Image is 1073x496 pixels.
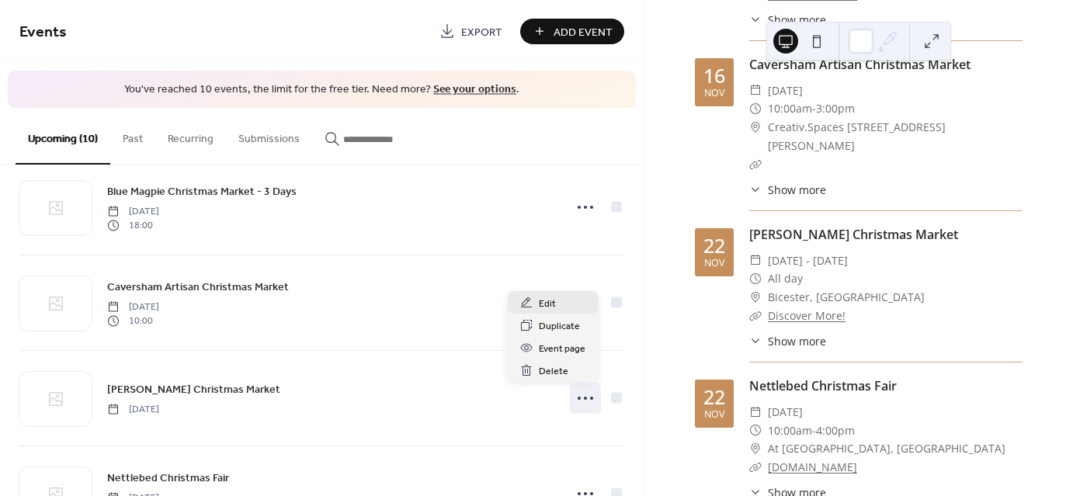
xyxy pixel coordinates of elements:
[107,314,159,328] span: 10:00
[433,79,516,100] a: See your options
[768,308,846,323] a: Discover More!
[768,182,826,198] span: Show more
[107,380,280,398] a: [PERSON_NAME] Christmas Market
[749,421,762,440] div: ​
[768,460,857,474] a: [DOMAIN_NAME]
[768,82,803,100] span: [DATE]
[749,155,762,174] div: ​
[107,470,229,486] span: Nettlebed Christmas Fair
[19,17,67,47] span: Events
[768,269,803,288] span: All day
[539,363,568,380] span: Delete
[704,410,724,420] div: Nov
[107,469,229,487] a: Nettlebed Christmas Fair
[749,288,762,307] div: ​
[812,99,816,118] span: -
[812,421,816,440] span: -
[749,12,826,28] button: ​Show more
[749,333,762,349] div: ​
[107,278,289,296] a: Caversham Artisan Christmas Market
[749,226,958,243] a: [PERSON_NAME] Christmas Market
[539,296,556,312] span: Edit
[749,182,762,198] div: ​
[107,300,159,314] span: [DATE]
[749,333,826,349] button: ​Show more
[539,341,585,357] span: Event page
[768,251,848,270] span: [DATE] - [DATE]
[749,99,762,118] div: ​
[461,24,502,40] span: Export
[749,118,762,137] div: ​
[749,251,762,270] div: ​
[107,204,159,218] span: [DATE]
[107,182,297,200] a: Blue Magpie Christmas Market - 3 Days
[110,108,155,163] button: Past
[226,108,312,163] button: Submissions
[768,403,803,421] span: [DATE]
[749,403,762,421] div: ​
[703,387,725,407] div: 22
[749,56,971,73] a: Caversham Artisan Christmas Market
[749,439,762,458] div: ​
[539,318,580,335] span: Duplicate
[749,269,762,288] div: ​
[16,108,110,165] button: Upcoming (10)
[704,258,724,269] div: Nov
[155,108,226,163] button: Recurring
[107,279,289,295] span: Caversham Artisan Christmas Market
[768,118,1023,155] span: Creativ.Spaces [STREET_ADDRESS][PERSON_NAME]
[749,458,762,477] div: ​
[749,12,762,28] div: ​
[768,439,1005,458] span: At [GEOGRAPHIC_DATA], [GEOGRAPHIC_DATA]
[107,402,159,416] span: [DATE]
[704,88,724,99] div: Nov
[768,421,812,440] span: 10:00am
[749,377,897,394] a: Nettlebed Christmas Fair
[749,307,762,325] div: ​
[816,99,855,118] span: 3:00pm
[768,12,826,28] span: Show more
[749,182,826,198] button: ​Show more
[107,219,159,233] span: 18:00
[703,236,725,255] div: 22
[749,82,762,100] div: ​
[703,66,725,85] div: 16
[768,288,925,307] span: Bicester, [GEOGRAPHIC_DATA]
[768,333,826,349] span: Show more
[23,82,620,98] span: You've reached 10 events, the limit for the free tier. Need more? .
[428,19,514,44] a: Export
[816,421,855,440] span: 4:00pm
[768,99,812,118] span: 10:00am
